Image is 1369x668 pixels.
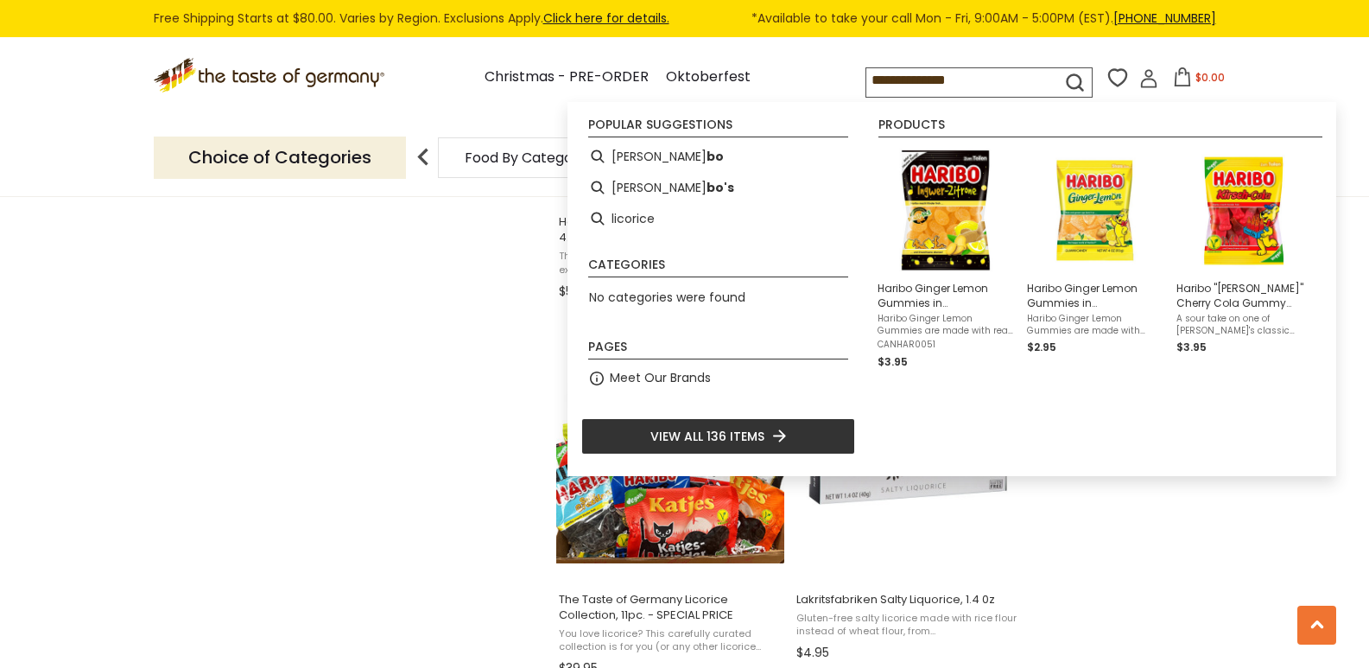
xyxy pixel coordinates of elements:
[559,627,783,654] span: You love licorice? This carefully curated collection is for you (or any other licorice lover). En...
[1169,141,1319,378] li: Haribo "Kirsch" Cherry Cola Gummy Candy, 175g - Made in Germany oz
[707,178,734,198] b: bo's
[543,10,669,27] a: Click here for details.
[1176,281,1312,310] span: Haribo "[PERSON_NAME]" Cherry Cola Gummy Candy, 175g - Made in [GEOGRAPHIC_DATA] oz
[1113,10,1216,27] a: [PHONE_NUMBER]
[796,592,1020,608] span: Lakritsfabriken Salty Liquorice, 1.4 0z
[650,427,764,446] span: View all 136 items
[796,644,829,662] span: $4.95
[559,214,783,245] span: Hafi Blackberry Licorice Marmalade Jar, 4.93 oz
[878,354,908,369] span: $3.95
[581,418,855,455] li: View all 136 items
[559,592,783,623] span: The Taste of Germany Licorice Collection, 11pc. - SPECIAL PRICE
[588,118,848,137] li: Popular suggestions
[1020,141,1169,378] li: Haribo Ginger Lemon Gummies in Bag, 4 oz.
[878,118,1322,137] li: Products
[588,258,848,277] li: Categories
[588,340,848,359] li: Pages
[1027,281,1163,310] span: Haribo Ginger Lemon Gummies in [GEOGRAPHIC_DATA], 4 oz.
[465,151,586,164] a: Food By Category
[1027,148,1163,371] a: Haribo Ginger Lemon Gummies in BagHaribo Ginger Lemon Gummies in [GEOGRAPHIC_DATA], 4 oz.Haribo G...
[556,334,785,563] img: The Taste of Germany Licorice Collection, 11pc. - SPECIAL PRICE
[559,250,783,277] span: This blackberry licorice marmalade is an exciting addition to a charcuterie board or try it with ...
[1195,70,1225,85] span: $0.00
[751,9,1216,29] span: *Available to take your call Mon - Fri, 9:00AM - 5:00PM (EST).
[871,141,1020,378] li: Haribo Ginger Lemon Gummies in Bag, 160g - Made in Germany
[559,283,590,301] span: $5.95
[581,363,855,394] li: Meet Our Brands
[878,313,1013,337] span: Haribo Ginger Lemon Gummies are made with real lemon juice and real ginger concentrate for a deli...
[567,102,1336,475] div: Instant Search Results
[1176,313,1312,337] span: A sour take on one of [PERSON_NAME]'s classic creations, these delicious sour gummy candies are s...
[878,281,1013,310] span: Haribo Ginger Lemon Gummies in [GEOGRAPHIC_DATA], 160g - Made in [GEOGRAPHIC_DATA]
[154,137,406,179] p: Choice of Categories
[666,66,751,89] a: Oktoberfest
[1027,313,1163,337] span: Haribo Ginger Lemon Gummies are made with lemon and ginger concentrate for a delicious fruity tas...
[589,289,745,306] span: No categories were found
[581,172,855,203] li: licorice haribo's
[581,203,855,234] li: licorice
[485,66,649,89] a: Christmas - PRE-ORDER
[610,368,711,388] a: Meet Our Brands
[1176,148,1312,371] a: Haribo "[PERSON_NAME]" Cherry Cola Gummy Candy, 175g - Made in [GEOGRAPHIC_DATA] ozA sour take on...
[406,140,440,175] img: previous arrow
[581,141,855,172] li: licorice haribo
[154,9,1216,29] div: Free Shipping Starts at $80.00. Varies by Region. Exclusions Apply.
[794,320,1023,667] a: Lakritsfabriken Salty Liquorice, 1.4 0z
[1027,340,1056,354] span: $2.95
[878,339,1013,351] span: CANHAR0051
[796,612,1020,639] span: Gluten-free salty licorice made with rice flour instead of wheat flour, from [GEOGRAPHIC_DATA]
[1176,340,1207,354] span: $3.95
[1162,67,1235,93] button: $0.00
[707,147,724,167] b: bo
[1032,148,1157,273] img: Haribo Ginger Lemon Gummies in Bag
[878,148,1013,371] a: Haribo Ginger Lemon Gummies in [GEOGRAPHIC_DATA], 160g - Made in [GEOGRAPHIC_DATA]Haribo Ginger L...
